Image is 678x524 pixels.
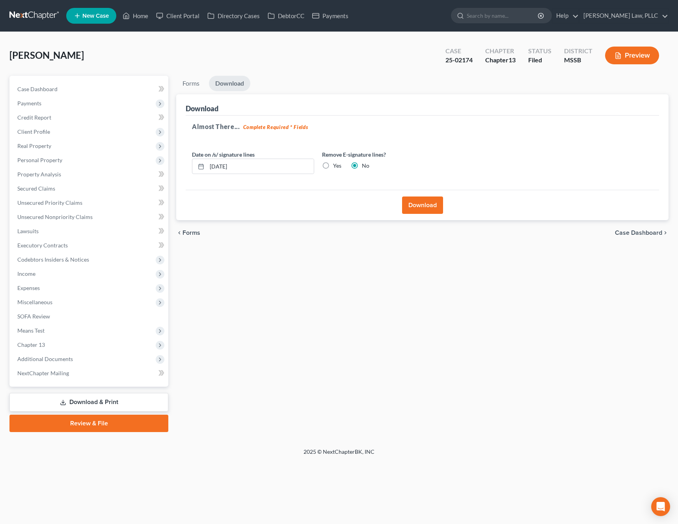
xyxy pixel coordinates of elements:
[203,9,264,23] a: Directory Cases
[176,230,211,236] button: chevron_left Forms
[11,210,168,224] a: Unsecured Nonpriority Claims
[17,370,69,376] span: NextChapter Mailing
[552,9,579,23] a: Help
[322,150,444,159] label: Remove E-signature lines?
[662,230,669,236] i: chevron_right
[17,142,51,149] span: Real Property
[485,56,516,65] div: Chapter
[17,242,68,249] span: Executory Contracts
[11,110,168,125] a: Credit Report
[264,9,308,23] a: DebtorCC
[9,393,168,412] a: Download & Print
[17,185,55,192] span: Secured Claims
[605,47,659,64] button: Preview
[17,256,89,263] span: Codebtors Insiders & Notices
[114,448,564,462] div: 2025 © NextChapterBK, INC
[564,56,592,65] div: MSSB
[11,182,168,196] a: Secured Claims
[17,356,73,362] span: Additional Documents
[17,327,45,334] span: Means Test
[186,104,218,113] div: Download
[17,213,93,220] span: Unsecured Nonpriority Claims
[11,224,168,238] a: Lawsuits
[176,230,183,236] i: chevron_left
[17,341,45,348] span: Chapter 13
[152,9,203,23] a: Client Portal
[9,415,168,432] a: Review & File
[467,8,539,23] input: Search by name...
[308,9,352,23] a: Payments
[176,76,206,91] a: Forms
[183,230,200,236] span: Forms
[564,47,592,56] div: District
[579,9,668,23] a: [PERSON_NAME] Law, PLLC
[17,313,50,320] span: SOFA Review
[17,299,52,305] span: Miscellaneous
[17,284,40,291] span: Expenses
[207,159,314,174] input: MM/DD/YYYY
[17,86,58,92] span: Case Dashboard
[17,157,62,163] span: Personal Property
[9,49,84,61] span: [PERSON_NAME]
[17,228,39,234] span: Lawsuits
[528,56,551,65] div: Filed
[82,13,109,19] span: New Case
[243,124,308,130] strong: Complete Required * Fields
[528,47,551,56] div: Status
[333,162,341,170] label: Yes
[615,230,669,236] a: Case Dashboard chevron_right
[17,100,41,107] span: Payments
[11,366,168,380] a: NextChapter Mailing
[17,114,51,121] span: Credit Report
[11,238,168,253] a: Executory Contracts
[445,47,473,56] div: Case
[651,497,670,516] div: Open Intercom Messenger
[11,167,168,182] a: Property Analysis
[445,56,473,65] div: 25-02174
[11,82,168,96] a: Case Dashboard
[17,199,82,206] span: Unsecured Priority Claims
[119,9,152,23] a: Home
[402,196,443,214] button: Download
[11,309,168,324] a: SOFA Review
[192,150,255,159] label: Date on /s/ signature lines
[17,128,50,135] span: Client Profile
[508,56,516,64] span: 13
[362,162,369,170] label: No
[209,76,250,91] a: Download
[192,122,653,131] h5: Almost There...
[615,230,662,236] span: Case Dashboard
[17,270,35,277] span: Income
[17,171,61,178] span: Property Analysis
[11,196,168,210] a: Unsecured Priority Claims
[485,47,516,56] div: Chapter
